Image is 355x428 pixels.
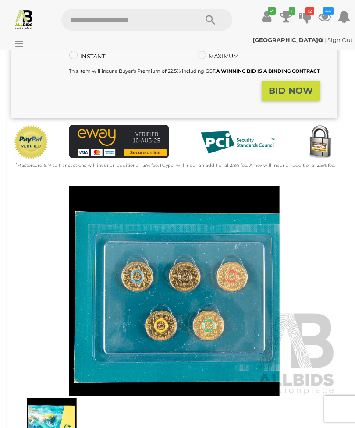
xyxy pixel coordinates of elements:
img: Official PayPal Seal [13,125,49,160]
b: A WINNING BID IS A BINDING CONTRACT [216,68,320,74]
label: INSTANT [69,51,105,61]
label: MAXIMUM [198,51,238,61]
strong: BID NOW [269,85,313,96]
a: ✔ [260,9,273,25]
a: Sign Out [327,36,353,43]
span: | [324,36,326,43]
img: PCI DSS compliant [194,125,281,160]
i: ✔ [268,7,276,15]
a: 1 [280,9,293,25]
small: Mastercard & Visa transactions will incur an additional 1.9% fee. Paypal will incur an additional... [16,163,335,168]
a: 44 [318,9,331,25]
i: 12 [305,7,314,15]
strong: [GEOGRAPHIC_DATA] [252,36,323,43]
i: 1 [289,7,295,15]
a: 12 [299,9,312,25]
img: Allbids.com.au [14,9,34,29]
img: Secured by Rapid SSL [302,125,337,160]
button: Search [188,9,232,31]
a: [GEOGRAPHIC_DATA] [252,36,324,43]
i: 44 [323,7,334,15]
button: BID NOW [262,81,320,101]
small: This Item will incur a Buyer's Premium of 22.5% including GST. [69,68,320,74]
img: eWAY Payment Gateway [69,125,169,158]
img: Six Australian 2016 two dollar coins. Rio games. [11,186,337,396]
